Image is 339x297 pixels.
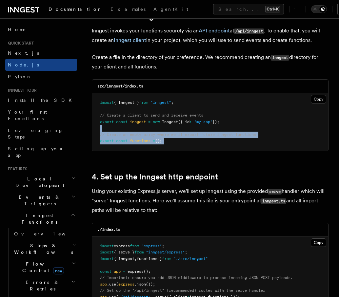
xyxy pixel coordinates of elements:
span: Steps & Workflows [11,242,73,255]
span: ( [116,282,118,287]
span: .use [107,282,116,287]
a: Leveraging Steps [5,124,77,143]
span: // Important: ensure you add JSON middleware to process incoming JSON POST payloads. [100,275,293,280]
span: Next.js [8,50,39,56]
span: "express" [141,244,162,248]
span: import [100,256,114,261]
kbd: Ctrl+K [265,6,280,12]
span: Leveraging Steps [8,128,63,139]
span: "inngest" [150,100,171,105]
a: Setting up your app [5,143,77,161]
span: = [148,120,150,124]
span: app [114,269,121,274]
button: Search...Ctrl+K [213,4,284,14]
span: from [162,256,171,261]
span: Events & Triggers [5,194,71,207]
span: express [128,269,144,274]
code: ./index.ts [97,227,120,232]
span: Setting up your app [8,146,64,158]
span: Examples [110,7,146,12]
span: // Create an empty array where we'll export future Inngest functions [100,132,256,137]
button: Flow Controlnew [11,258,77,276]
a: Home [5,24,77,35]
a: Examples [107,2,150,18]
code: src/inngest/index.ts [97,84,143,88]
span: // Set up the "/api/inngest" (recommended) routes with the serve handler [100,288,265,293]
span: inngest [130,120,146,124]
a: Overview [11,228,77,240]
span: from [134,250,144,254]
span: Home [8,26,26,33]
p: Inngest invokes your functions securely via an at . To enable that, you will create an in your pr... [92,26,329,45]
span: { Inngest } [114,100,139,105]
span: import [100,244,114,248]
span: const [116,139,128,143]
a: Documentation [45,2,107,18]
button: Inngest Functions [5,210,77,228]
code: inngest.ts [261,198,286,204]
a: Install the SDK [5,94,77,106]
button: Errors & Retries [11,276,77,295]
code: inngest [271,55,289,61]
span: functions [130,139,150,143]
p: Using your existing Express.js server, we'll set up Inngest using the provided handler which will... [92,187,329,215]
span: Features [5,166,27,172]
span: express [114,244,130,248]
span: import [100,100,114,105]
span: Your first Functions [8,109,47,121]
span: , [134,256,137,261]
span: Local Development [5,176,71,189]
button: Copy [311,95,326,103]
button: Copy [311,238,326,247]
span: "inngest/express" [146,250,185,254]
button: Toggle dark mode [311,5,327,13]
span: Inngest Functions [5,212,71,225]
span: functions } [137,256,162,261]
span: { inngest [114,256,134,261]
button: Local Development [5,173,77,191]
code: serve [268,189,282,195]
span: AgentKit [153,7,188,12]
span: Inngest tour [5,88,37,93]
span: Node.js [8,62,39,67]
span: "my-app" [194,120,212,124]
button: Steps & Workflows [11,240,77,258]
a: 4. Set up the Inngest http endpoint [92,172,218,181]
a: AgentKit [150,2,192,18]
span: : [189,120,192,124]
span: new [153,120,160,124]
span: Install the SDK [8,98,76,103]
span: []; [155,139,162,143]
a: API endpoint [199,28,230,34]
span: Quick start [5,41,34,46]
a: Inngest client [114,37,146,43]
span: ; [171,100,173,105]
span: { serve } [114,250,134,254]
span: export [100,139,114,143]
button: Events & Triggers [5,191,77,210]
a: Next.js [5,47,77,59]
span: Inngest [162,120,178,124]
span: ; [185,250,187,254]
span: new [53,267,64,274]
a: Your first Functions [5,106,77,124]
span: "./src/inngest" [173,256,208,261]
span: app [100,282,107,287]
span: export [100,120,114,124]
span: ; [162,244,164,248]
span: // Create a client to send and receive events [100,113,203,118]
span: from [139,100,148,105]
span: .json [134,282,146,287]
span: from [130,244,139,248]
span: Errors & Retries [11,279,71,292]
span: Python [8,74,32,79]
p: Create a file in the directory of your preference. We recommend creating an directory for your cl... [92,53,329,71]
span: Overview [14,231,82,236]
code: /api/inngest [234,28,264,34]
span: }); [212,120,219,124]
a: Node.js [5,59,77,71]
span: const [100,269,111,274]
span: = [123,269,125,274]
span: Documentation [49,7,103,12]
span: express [118,282,134,287]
